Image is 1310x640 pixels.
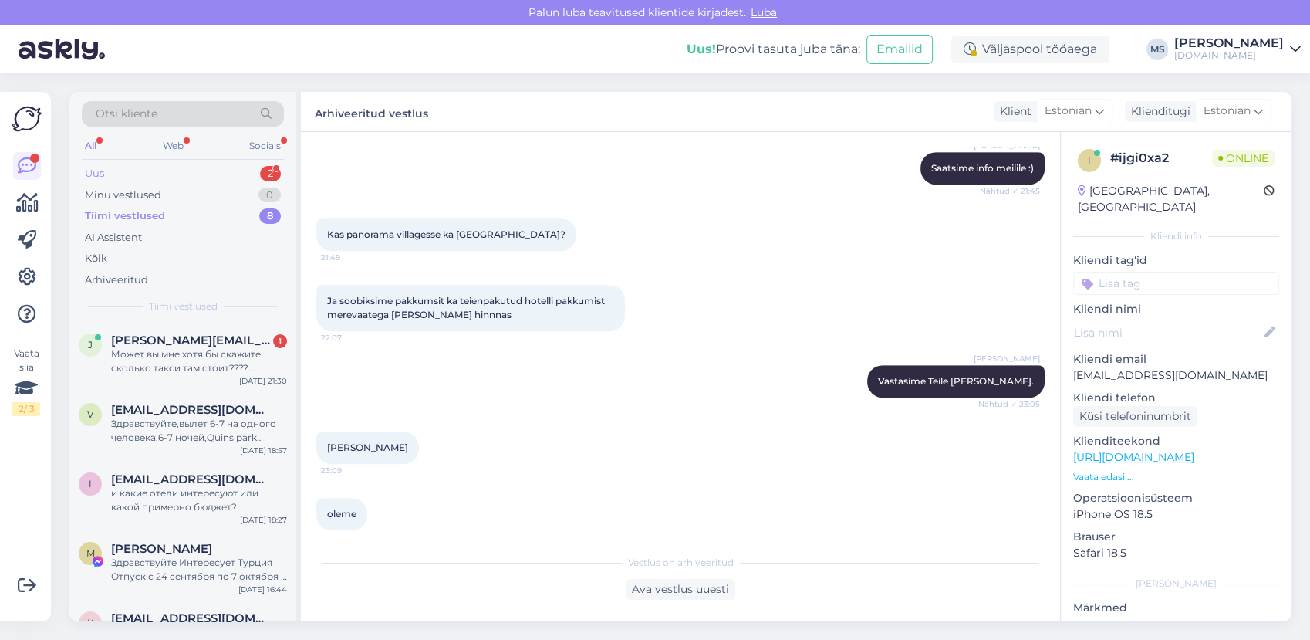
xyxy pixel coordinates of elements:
[1073,545,1279,561] p: Safari 18.5
[160,136,187,156] div: Web
[1073,529,1279,545] p: Brauser
[12,347,40,416] div: Vaata siia
[1073,433,1279,449] p: Klienditeekond
[321,531,379,543] span: 23:09
[327,229,566,240] span: Kas panorama villagesse ka [GEOGRAPHIC_DATA]?
[321,252,379,263] span: 21:49
[327,508,356,520] span: oleme
[259,208,281,224] div: 8
[1045,103,1092,120] span: Estonian
[85,166,104,181] div: Uus
[626,579,735,600] div: Ava vestlus uuesti
[1073,367,1279,384] p: [EMAIL_ADDRESS][DOMAIN_NAME]
[240,445,287,456] div: [DATE] 18:57
[85,208,165,224] div: Tiimi vestlused
[628,556,734,570] span: Vestlus on arhiveeritud
[1174,49,1284,62] div: [DOMAIN_NAME]
[111,611,272,625] span: katrinzaranek@gmail.com
[1174,37,1301,62] a: [PERSON_NAME][DOMAIN_NAME]
[149,300,218,313] span: Tiimi vestlused
[1110,149,1212,168] div: # ijgi0xa2
[878,375,1034,387] span: Vastasime Teile [PERSON_NAME].
[258,188,281,203] div: 0
[85,273,148,288] div: Arhiveeritud
[111,556,287,584] div: Здравствуйте Интересует Турция Отпуск с 24 сентября по 7 октября 2 взрослых Отель ultra all or al...
[12,104,42,134] img: Askly Logo
[1073,490,1279,506] p: Operatsioonisüsteem
[1074,324,1261,341] input: Lisa nimi
[978,398,1040,410] span: Nähtud ✓ 23:05
[85,251,107,266] div: Kõik
[12,402,40,416] div: 2 / 3
[111,542,212,556] span: Margarita Aleksandrova
[1073,470,1279,484] p: Vaata edasi ...
[111,417,287,445] div: Здравствуйте,вылет 6-7 на одного человека,6-7 ночей,Quins park Goynuk,можно цену узнать
[974,353,1040,364] span: [PERSON_NAME]
[980,185,1040,197] span: Nähtud ✓ 21:45
[240,514,287,526] div: [DATE] 18:27
[1073,301,1279,317] p: Kliendi nimi
[111,472,272,486] span: ikaminskay6@gmail.com
[931,162,1034,174] span: Saatsime info meilile :)
[1073,351,1279,367] p: Kliendi email
[994,103,1031,120] div: Klient
[1146,39,1168,60] div: MS
[687,42,716,56] b: Uus!
[866,35,933,64] button: Emailid
[96,106,157,122] span: Otsi kliente
[1073,506,1279,523] p: iPhone OS 18.5
[89,478,92,489] span: i
[1073,600,1279,616] p: Märkmed
[1073,252,1279,269] p: Kliendi tag'id
[1073,450,1194,464] a: [URL][DOMAIN_NAME]
[111,347,287,375] div: Может вы мне хотя бы скажите сколько такси там стоит???? Туроператор- или вы мне тоже отвечать не...
[111,334,272,347] span: jelena.ahmetsina@hotmail.com
[321,465,379,476] span: 23:09
[246,136,284,156] div: Socials
[327,295,607,320] span: Ja soobiksime pakkumsit ka teienpakutud hotelli pakkumist merevaatega [PERSON_NAME] hinnnas
[951,36,1109,63] div: Väljaspool tööaega
[315,101,428,122] label: Arhiveeritud vestlus
[327,442,408,453] span: [PERSON_NAME]
[85,230,142,246] div: AI Assistent
[1073,577,1279,591] div: [PERSON_NAME]
[1088,154,1091,166] span: i
[82,136,100,156] div: All
[1073,390,1279,406] p: Kliendi telefon
[1078,183,1264,215] div: [GEOGRAPHIC_DATA], [GEOGRAPHIC_DATA]
[687,40,860,59] div: Proovi tasuta juba täna:
[1212,150,1275,167] span: Online
[111,403,272,417] span: vassiliiakutin@gmail.com
[86,547,95,559] span: M
[746,5,782,19] span: Luba
[239,375,287,387] div: [DATE] 21:30
[87,617,94,628] span: k
[85,188,161,203] div: Minu vestlused
[1073,406,1197,427] div: Küsi telefoninumbrit
[260,166,281,181] div: 2
[1204,103,1251,120] span: Estonian
[1073,272,1279,295] input: Lisa tag
[88,339,93,350] span: j
[238,584,287,595] div: [DATE] 16:44
[321,332,379,344] span: 22:07
[111,486,287,514] div: и какие отели интересуют или какой примерно бюджет?
[1073,229,1279,243] div: Kliendi info
[87,408,93,420] span: v
[273,334,287,348] div: 1
[1174,37,1284,49] div: [PERSON_NAME]
[1125,103,1190,120] div: Klienditugi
